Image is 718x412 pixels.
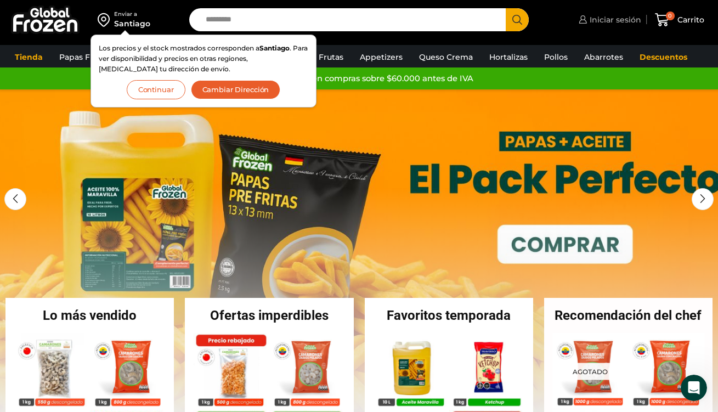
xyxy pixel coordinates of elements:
[579,47,629,67] a: Abarrotes
[4,188,26,210] div: Previous slide
[99,43,308,75] p: Los precios y el stock mostrados corresponden a . Para ver disponibilidad y precios en otras regi...
[54,47,112,67] a: Papas Fritas
[259,44,290,52] strong: Santiago
[98,10,114,29] img: address-field-icon.svg
[539,47,573,67] a: Pollos
[576,9,641,31] a: Iniciar sesión
[666,12,675,20] span: 0
[506,8,529,31] button: Search button
[114,10,150,18] div: Enviar a
[354,47,408,67] a: Appetizers
[681,375,707,401] iframe: Intercom live chat
[5,309,174,322] h2: Lo más vendido
[652,7,707,33] a: 0 Carrito
[634,47,693,67] a: Descuentos
[114,18,150,29] div: Santiago
[185,309,353,322] h2: Ofertas imperdibles
[484,47,533,67] a: Hortalizas
[127,80,185,99] button: Continuar
[675,14,704,25] span: Carrito
[191,80,281,99] button: Cambiar Dirección
[692,188,714,210] div: Next slide
[365,309,533,322] h2: Favoritos temporada
[544,309,713,322] h2: Recomendación del chef
[565,363,615,380] p: Agotado
[9,47,48,67] a: Tienda
[414,47,478,67] a: Queso Crema
[587,14,641,25] span: Iniciar sesión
